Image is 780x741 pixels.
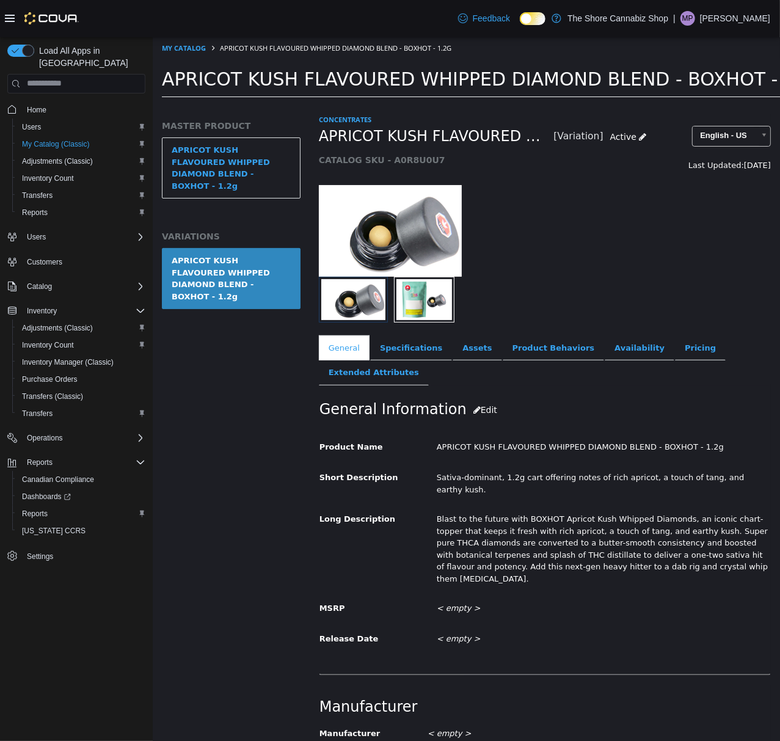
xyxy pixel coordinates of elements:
span: Operations [27,433,63,443]
div: < empty > [275,591,627,613]
button: Users [12,119,150,136]
button: Adjustments (Classic) [12,319,150,337]
a: Feedback [453,6,515,31]
button: Inventory Manager (Classic) [12,354,150,371]
button: Transfers [12,405,150,422]
span: Short Description [167,436,246,445]
span: Customers [27,257,62,267]
a: Pricing [522,298,573,324]
div: APRICOT KUSH FLAVOURED WHIPPED DIAMOND BLEND - BOXHOT - 1.2g [275,400,627,421]
button: [US_STATE] CCRS [12,522,150,539]
span: Load All Apps in [GEOGRAPHIC_DATA] [34,45,145,69]
span: MP [682,11,693,26]
button: Edit [314,362,351,384]
span: Users [22,230,145,244]
span: APRICOT KUSH FLAVOURED WHIPPED DIAMOND BLEND - BOXHOT - 1.2g [166,90,401,109]
span: Customers [22,254,145,269]
a: Reports [17,205,53,220]
nav: Complex example [7,96,145,597]
span: [US_STATE] CCRS [22,526,86,536]
a: Adjustments (Classic) [17,321,98,335]
button: Reports [12,505,150,522]
button: Purchase Orders [12,371,150,388]
a: General [166,298,217,324]
span: Adjustments (Classic) [17,154,145,169]
span: Inventory Manager (Classic) [17,355,145,370]
a: Users [17,120,46,134]
a: APRICOT KUSH FLAVOURED WHIPPED DIAMOND BLEND - BOXHOT - 1.2g [9,100,148,161]
h5: VARIATIONS [9,194,148,205]
span: APRICOT KUSH FLAVOURED WHIPPED DIAMOND BLEND - BOXHOT - 1.2g [67,6,299,15]
button: Home [2,101,150,119]
small: [Variation] [401,95,450,104]
a: Adjustments (Classic) [17,154,98,169]
span: Catalog [22,279,145,294]
button: Adjustments (Classic) [12,153,150,170]
button: Catalog [2,278,150,295]
span: Transfers [17,188,145,203]
img: Cova [24,12,79,24]
span: APRICOT KUSH FLAVOURED WHIPPED DIAMOND BLEND - BOXHOT - 1.2g [9,31,672,53]
button: Operations [2,429,150,447]
button: Users [2,228,150,246]
span: Manufacturer [167,692,227,701]
a: Home [22,103,51,117]
span: English - US [540,89,602,108]
a: English - US [539,89,618,109]
a: Dashboards [12,488,150,505]
a: Customers [22,255,67,269]
a: My Catalog [9,6,53,15]
span: Adjustments (Classic) [22,156,93,166]
a: Inventory Count [17,338,79,352]
span: Feedback [473,12,510,24]
div: Matthew Pryor [680,11,695,26]
span: Purchase Orders [22,374,78,384]
span: Reports [22,509,48,519]
span: [DATE] [591,123,618,133]
span: Users [17,120,145,134]
span: Washington CCRS [17,524,145,538]
button: Settings [2,547,150,564]
button: Transfers (Classic) [12,388,150,405]
div: < empty > [275,686,627,707]
a: My Catalog (Classic) [17,137,95,151]
span: Catalog [27,282,52,291]
span: Reports [22,455,145,470]
span: Canadian Compliance [17,472,145,487]
button: Inventory [22,304,62,318]
span: Dashboards [22,492,71,502]
span: Inventory [22,304,145,318]
span: Settings [27,552,53,561]
a: Dashboards [17,489,76,504]
span: Users [27,232,46,242]
a: Product Behaviors [350,298,452,324]
span: Product Name [167,405,230,414]
h5: MASTER PRODUCT [9,83,148,94]
span: Long Description [167,477,242,486]
span: My Catalog (Classic) [17,137,145,151]
span: Inventory Count [22,340,74,350]
span: Adjustments (Classic) [22,323,93,333]
span: Transfers (Classic) [22,392,83,401]
span: Home [27,105,46,115]
span: Transfers (Classic) [17,389,145,404]
span: Reports [27,458,53,467]
button: Users [22,230,51,244]
a: Reports [17,506,53,521]
span: Transfers [22,191,53,200]
p: The Shore Cannabiz Shop [567,11,668,26]
h5: CATALOG SKU - A0R8U0U7 [166,117,501,128]
a: Specifications [217,298,299,324]
span: Transfers [22,409,53,418]
button: Transfers [12,187,150,204]
button: Canadian Compliance [12,471,150,488]
span: Operations [22,431,145,445]
a: Inventory Count [17,171,79,186]
span: Inventory Count [17,171,145,186]
div: APRICOT KUSH FLAVOURED WHIPPED DIAMOND BLEND - BOXHOT - 1.2g [19,217,138,265]
button: Operations [22,431,68,445]
span: Inventory Count [22,173,74,183]
div: < empty > [275,561,627,582]
span: Canadian Compliance [22,475,94,484]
